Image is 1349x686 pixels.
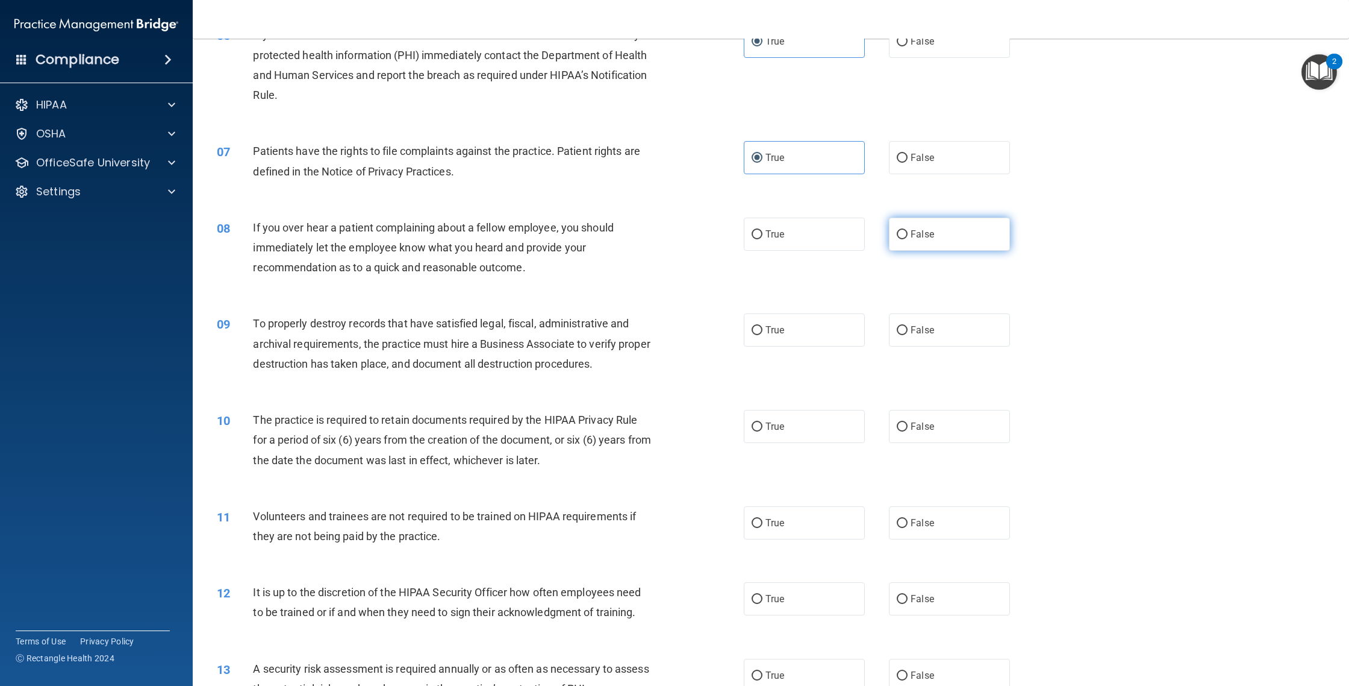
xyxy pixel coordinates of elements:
span: False [911,36,934,47]
span: False [911,421,934,432]
p: Settings [36,184,81,199]
a: OSHA [14,127,175,141]
input: False [897,154,908,163]
span: True [765,228,784,240]
input: True [752,519,762,528]
span: 12 [217,586,230,600]
button: Open Resource Center, 2 new notifications [1301,54,1337,90]
span: True [765,152,784,163]
span: False [911,593,934,605]
span: To properly destroy records that have satisfied legal, fiscal, administrative and archival requir... [253,317,650,370]
input: False [897,519,908,528]
span: If you over hear a patient complaining about a fellow employee, you should immediately let the em... [253,221,613,274]
a: Privacy Policy [80,635,134,647]
span: Volunteers and trainees are not required to be trained on HIPAA requirements if they are not bein... [253,510,636,543]
input: True [752,326,762,335]
span: 13 [217,662,230,677]
input: True [752,37,762,46]
span: True [765,421,784,432]
input: True [752,423,762,432]
span: 10 [217,414,230,428]
span: True [765,36,784,47]
input: False [897,672,908,681]
p: HIPAA [36,98,67,112]
span: False [911,324,934,336]
input: False [897,595,908,604]
input: True [752,230,762,239]
div: 2 [1332,61,1336,77]
iframe: Drift Widget Chat Controller [1289,603,1335,649]
img: PMB logo [14,13,178,37]
span: True [765,517,784,529]
span: False [911,228,934,240]
span: True [765,324,784,336]
span: It is up to the discretion of the HIPAA Security Officer how often employees need to be trained o... [253,586,641,618]
span: Patients have the rights to file complaints against the practice. Patient rights are defined in t... [253,145,640,177]
span: 11 [217,510,230,524]
input: True [752,672,762,681]
span: False [911,517,934,529]
h4: Compliance [36,51,119,68]
span: True [765,593,784,605]
span: False [911,152,934,163]
a: OfficeSafe University [14,156,175,170]
p: OfficeSafe University [36,156,150,170]
input: False [897,423,908,432]
p: OSHA [36,127,66,141]
input: False [897,326,908,335]
a: Settings [14,184,175,199]
span: 07 [217,145,230,159]
span: Ⓒ Rectangle Health 2024 [16,652,114,664]
input: False [897,230,908,239]
span: 09 [217,317,230,332]
span: True [765,670,784,681]
input: False [897,37,908,46]
span: The practice is required to retain documents required by the HIPAA Privacy Rule for a period of s... [253,414,651,466]
a: Terms of Use [16,635,66,647]
span: False [911,670,934,681]
input: True [752,595,762,604]
input: True [752,154,762,163]
span: 08 [217,221,230,236]
a: HIPAA [14,98,175,112]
